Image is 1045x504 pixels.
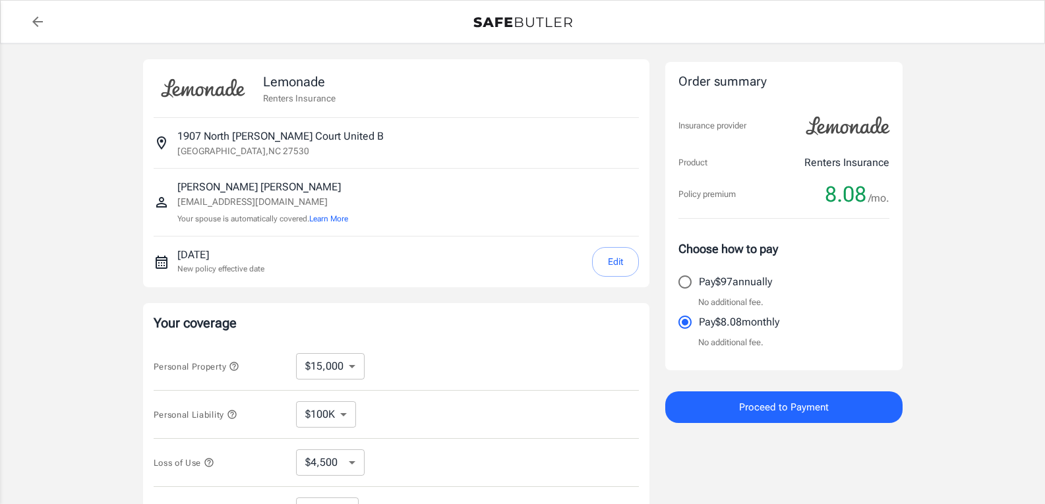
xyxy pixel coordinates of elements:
[154,458,214,468] span: Loss of Use
[592,247,639,277] button: Edit
[154,70,253,107] img: Lemonade
[177,213,348,225] p: Your spouse is automatically covered.
[699,274,772,290] p: Pay $97 annually
[154,406,237,422] button: Personal Liability
[154,314,639,332] p: Your coverage
[798,107,897,144] img: Lemonade
[154,358,239,374] button: Personal Property
[154,254,169,270] svg: New policy start date
[177,263,264,275] p: New policy effective date
[154,194,169,210] svg: Insured person
[177,179,348,195] p: [PERSON_NAME] [PERSON_NAME]
[678,188,736,201] p: Policy premium
[309,213,348,225] button: Learn More
[678,240,889,258] p: Choose how to pay
[263,92,336,105] p: Renters Insurance
[177,128,384,144] p: 1907 North [PERSON_NAME] Court United B
[177,144,309,157] p: [GEOGRAPHIC_DATA] , NC 27530
[154,410,237,420] span: Personal Liability
[678,156,707,169] p: Product
[698,296,763,309] p: No additional fee.
[473,17,572,28] img: Back to quotes
[177,247,264,263] p: [DATE]
[24,9,51,35] a: back to quotes
[699,314,779,330] p: Pay $8.08 monthly
[678,119,746,132] p: Insurance provider
[263,72,336,92] p: Lemonade
[698,336,763,349] p: No additional fee.
[154,135,169,151] svg: Insured address
[739,399,829,416] span: Proceed to Payment
[177,195,348,209] p: [EMAIL_ADDRESS][DOMAIN_NAME]
[665,391,903,423] button: Proceed to Payment
[804,155,889,171] p: Renters Insurance
[868,189,889,208] span: /mo.
[154,362,239,372] span: Personal Property
[678,72,889,92] div: Order summary
[825,181,866,208] span: 8.08
[154,455,214,470] button: Loss of Use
